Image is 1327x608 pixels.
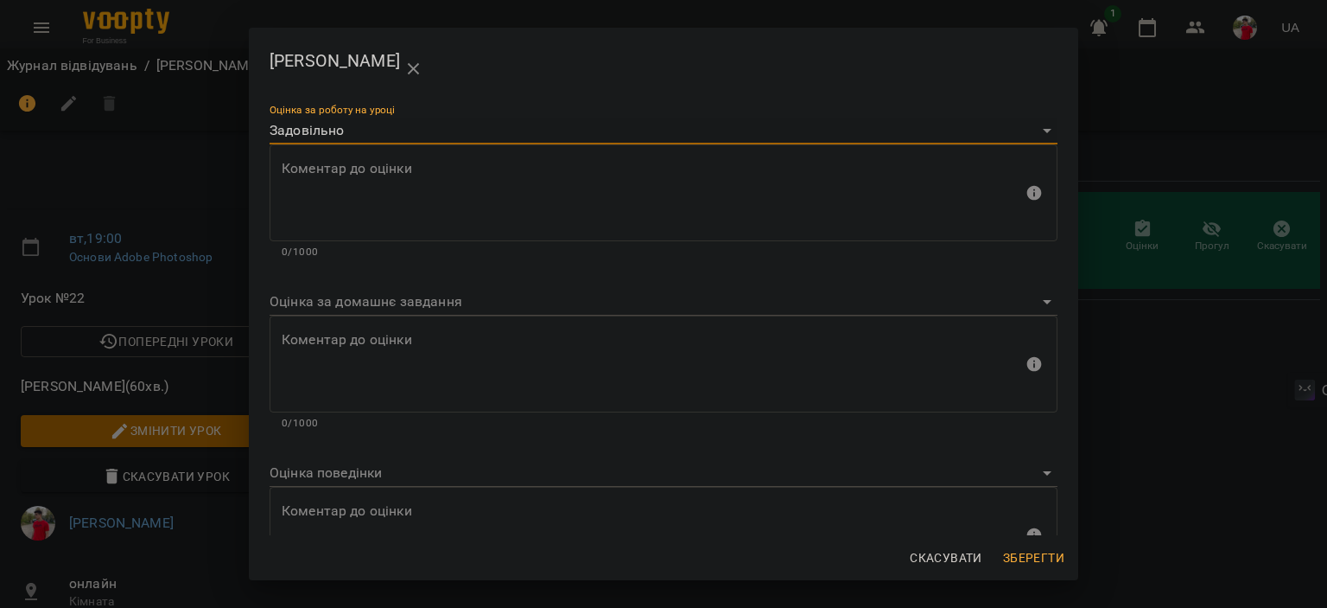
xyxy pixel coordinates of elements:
button: close [393,48,435,90]
div: Максимальна кількість: 1000 символів [270,144,1057,260]
p: 0/1000 [282,244,1045,261]
div: Задовільно [270,118,1057,145]
label: Оцінка за роботу на уроці [270,105,395,115]
button: Скасувати [903,542,989,573]
span: Зберегти [1003,547,1064,568]
h2: [PERSON_NAME] [270,42,1057,83]
p: 0/1000 [282,415,1045,432]
button: Зберегти [996,542,1071,573]
span: Скасувати [910,547,982,568]
div: Максимальна кількість: 1000 символів [270,487,1057,603]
